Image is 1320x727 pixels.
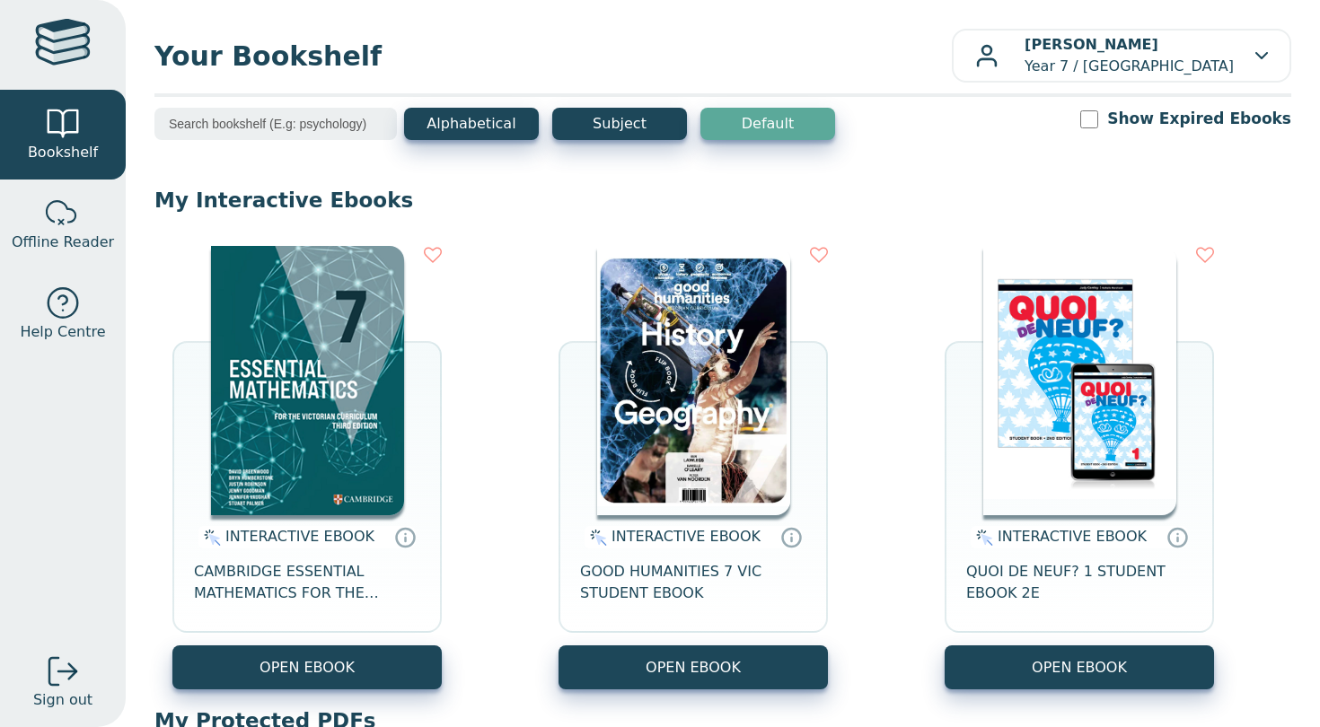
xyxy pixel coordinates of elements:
[971,527,993,548] img: interactive.svg
[998,528,1147,545] span: INTERACTIVE EBOOK
[700,108,835,140] button: Default
[559,645,828,689] button: OPEN EBOOK
[952,29,1291,83] button: [PERSON_NAME]Year 7 / [GEOGRAPHIC_DATA]
[12,232,114,253] span: Offline Reader
[33,689,92,711] span: Sign out
[225,528,374,545] span: INTERACTIVE EBOOK
[154,108,397,140] input: Search bookshelf (E.g: psychology)
[1166,526,1188,547] a: Interactive eBooks are accessed online via the publisher’s portal. They contain interactive resou...
[612,528,761,545] span: INTERACTIVE EBOOK
[1025,36,1158,53] b: [PERSON_NAME]
[20,321,105,343] span: Help Centre
[394,526,416,547] a: Interactive eBooks are accessed online via the publisher’s portal. They contain interactive resou...
[585,527,607,548] img: interactive.svg
[404,108,539,140] button: Alphabetical
[1107,108,1291,130] label: Show Expired Ebooks
[1025,34,1234,77] p: Year 7 / [GEOGRAPHIC_DATA]
[211,246,404,515] img: a4cdec38-c0cf-47c5-bca4-515c5eb7b3e9.png
[154,36,952,76] span: Your Bookshelf
[966,561,1192,604] span: QUOI DE NEUF? 1 STUDENT EBOOK 2E
[28,142,98,163] span: Bookshelf
[983,246,1176,515] img: 56f252b5-7391-e911-a97e-0272d098c78b.jpg
[580,561,806,604] span: GOOD HUMANITIES 7 VIC STUDENT EBOOK
[198,527,221,548] img: interactive.svg
[945,645,1214,689] button: OPEN EBOOK
[780,526,802,547] a: Interactive eBooks are accessed online via the publisher’s portal. They contain interactive resou...
[597,246,790,515] img: c71c2be2-8d91-e911-a97e-0272d098c78b.png
[172,645,442,689] button: OPEN EBOOK
[194,561,420,604] span: CAMBRIDGE ESSENTIAL MATHEMATICS FOR THE VICTORIAN CURRICULUM YEAR 7 EBOOK 3E
[552,108,687,140] button: Subject
[154,187,1291,214] p: My Interactive Ebooks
